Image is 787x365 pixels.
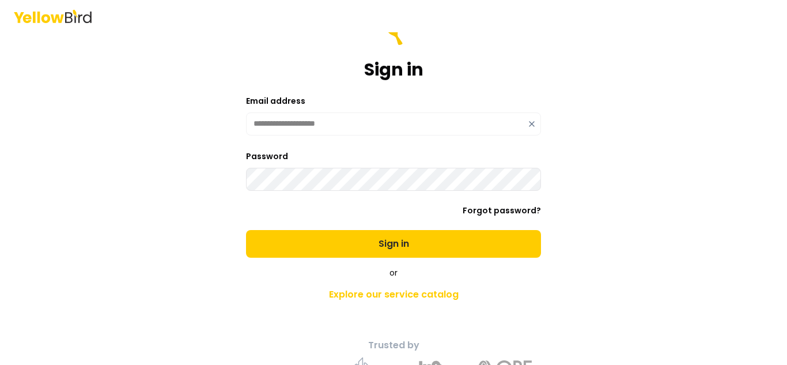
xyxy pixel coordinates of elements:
label: Email address [246,95,305,107]
p: Trusted by [191,338,596,352]
h1: Sign in [364,59,423,80]
button: Sign in [246,230,541,258]
a: Explore our service catalog [191,283,596,306]
a: Forgot password? [463,205,541,216]
label: Password [246,150,288,162]
span: or [389,267,398,279]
